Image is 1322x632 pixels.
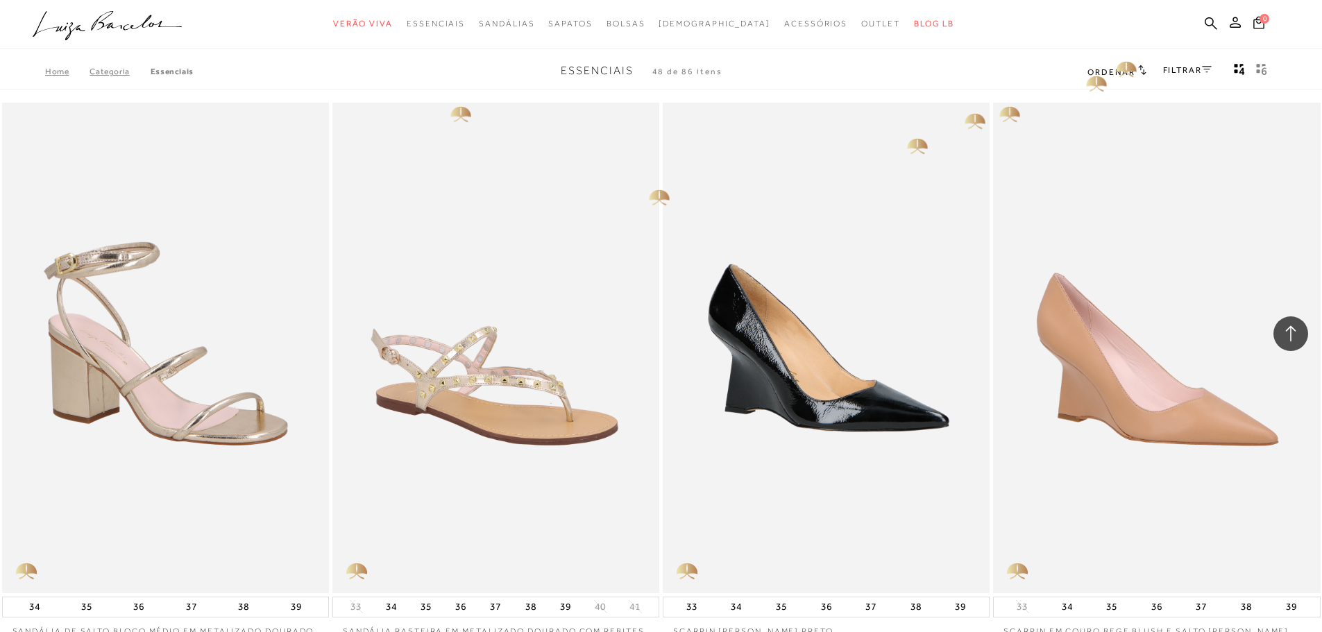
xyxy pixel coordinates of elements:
[1087,67,1135,77] span: Ordenar
[3,105,328,591] a: SANDÁLIA DE SALTO BLOCO MÉDIO EM METALIZADO DOURADO DE TIRAS FINAS SANDÁLIA DE SALTO BLOCO MÉDIO ...
[151,67,194,76] a: Essenciais
[129,597,149,617] button: 36
[994,105,1319,591] a: SCARPIN EM COURO BEGE BLUSH E SALTO ANABELA SCARPIN EM COURO BEGE BLUSH E SALTO ANABELA
[548,19,592,28] span: Sapatos
[772,597,791,617] button: 35
[1192,597,1211,617] button: 37
[1230,62,1249,80] button: Mostrar 4 produtos por linha
[561,65,634,77] span: Essenciais
[951,597,970,617] button: 39
[607,11,645,37] a: categoryNavScreenReaderText
[625,600,645,613] button: 41
[914,11,954,37] a: BLOG LB
[861,597,881,617] button: 37
[407,19,465,28] span: Essenciais
[659,11,770,37] a: noSubCategoriesText
[451,597,471,617] button: 36
[287,597,306,617] button: 39
[1252,62,1271,80] button: gridText6Desc
[334,105,658,591] img: SANDÁLIA RASTEIRA EM METALIZADO DOURADO COM REBITES
[234,597,253,617] button: 38
[607,19,645,28] span: Bolsas
[994,105,1319,591] img: SCARPIN EM COURO BEGE BLUSH E SALTO ANABELA
[591,600,610,613] button: 40
[182,597,201,617] button: 37
[784,11,847,37] a: categoryNavScreenReaderText
[1163,65,1212,75] a: FILTRAR
[652,67,722,76] span: 48 de 86 itens
[382,597,401,617] button: 34
[346,600,366,613] button: 33
[1058,597,1077,617] button: 34
[90,67,150,76] a: Categoria
[727,597,746,617] button: 34
[2,552,51,593] img: golden_caliandra_v6.png
[416,597,436,617] button: 35
[479,19,534,28] span: Sandálias
[1012,600,1032,613] button: 33
[664,105,988,591] img: SCARPIN ANABELA VERNIZ PRETO
[682,597,702,617] button: 33
[548,11,592,37] a: categoryNavScreenReaderText
[77,597,96,617] button: 35
[861,11,900,37] a: categoryNavScreenReaderText
[1147,597,1167,617] button: 36
[659,19,770,28] span: [DEMOGRAPHIC_DATA]
[479,11,534,37] a: categoryNavScreenReaderText
[664,105,988,591] a: SCARPIN ANABELA VERNIZ PRETO SCARPIN ANABELA VERNIZ PRETO
[1237,597,1256,617] button: 38
[486,597,505,617] button: 37
[1260,14,1269,24] span: 0
[817,597,836,617] button: 36
[906,597,926,617] button: 38
[333,19,393,28] span: Verão Viva
[1282,597,1301,617] button: 39
[993,552,1042,593] img: golden_caliandra_v6.png
[25,597,44,617] button: 34
[521,597,541,617] button: 38
[45,67,90,76] a: Home
[407,11,465,37] a: categoryNavScreenReaderText
[3,105,328,591] img: SANDÁLIA DE SALTO BLOCO MÉDIO EM METALIZADO DOURADO DE TIRAS FINAS
[333,11,393,37] a: categoryNavScreenReaderText
[663,552,711,593] img: golden_caliandra_v6.png
[334,105,658,591] a: SANDÁLIA RASTEIRA EM METALIZADO DOURADO COM REBITES SANDÁLIA RASTEIRA EM METALIZADO DOURADO COM R...
[332,552,381,593] img: golden_caliandra_v6.png
[556,597,575,617] button: 39
[861,19,900,28] span: Outlet
[784,19,847,28] span: Acessórios
[1102,597,1121,617] button: 35
[1249,15,1269,34] button: 0
[914,19,954,28] span: BLOG LB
